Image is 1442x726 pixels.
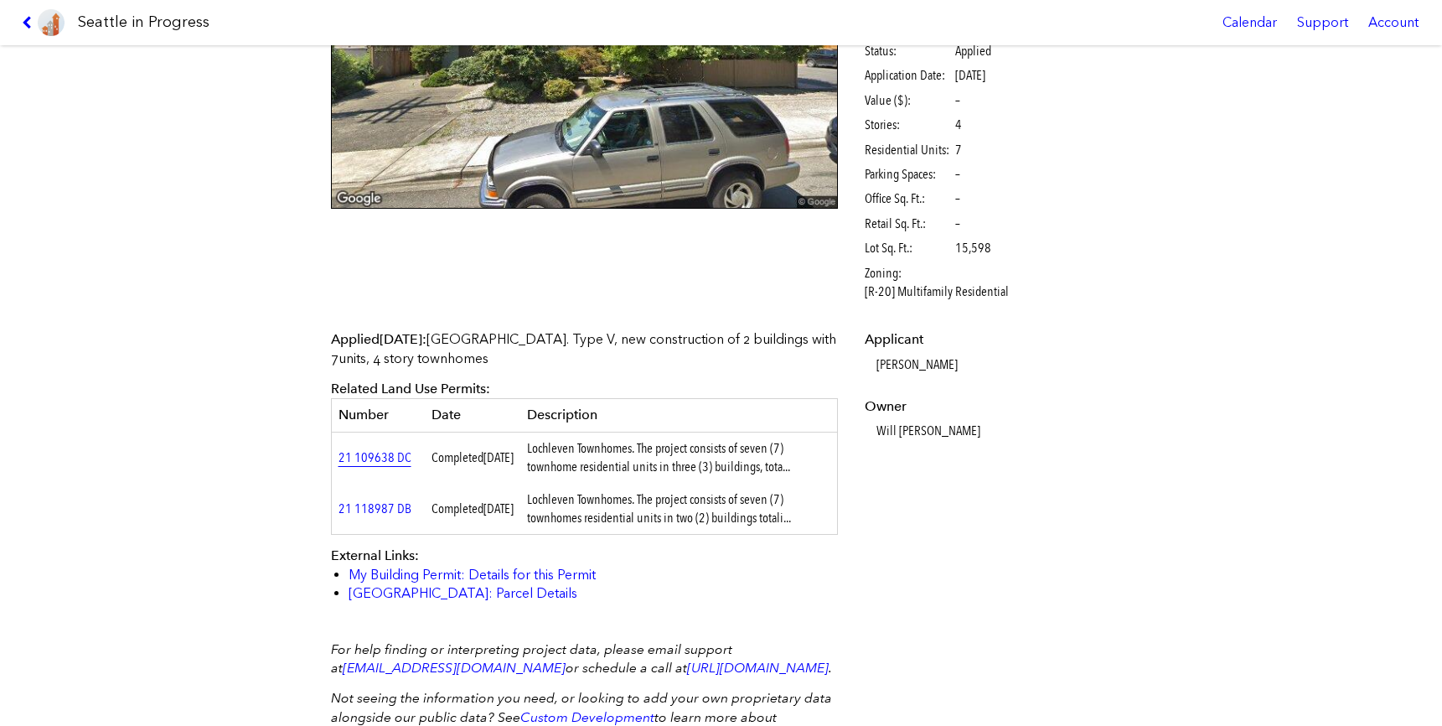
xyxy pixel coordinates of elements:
span: Lot Sq. Ft.: [865,239,953,257]
a: [EMAIL_ADDRESS][DOMAIN_NAME] [343,660,566,676]
span: Related Land Use Permits: [331,381,490,397]
span: External Links: [331,547,419,563]
p: [GEOGRAPHIC_DATA]. Type V, new construction of 2 buildings with 7units, 4 story townhomes [331,330,839,368]
span: Retail Sq. Ft.: [865,215,953,233]
a: Custom Development [520,709,654,725]
th: Description [520,399,838,432]
span: Stories: [865,116,953,134]
span: [DATE] [380,331,422,347]
span: Application Date: [865,66,953,85]
span: Applied : [331,331,426,347]
span: – [955,189,960,208]
th: Date [425,399,520,432]
span: [DATE] [483,449,514,465]
td: Lochleven Townhomes. The project consists of seven (7) townhome residential units in three (3) bu... [520,432,838,483]
span: Office Sq. Ft.: [865,189,953,208]
em: For help finding or interpreting project data, please email support at or schedule a call at . [331,641,832,676]
dt: Applicant [865,330,1107,349]
h1: Seattle in Progress [78,12,209,33]
th: Number [331,399,425,432]
a: 21 109638 DC [339,449,411,465]
a: [URL][DOMAIN_NAME] [687,660,829,676]
span: 15,598 [955,239,991,257]
span: – [955,165,960,184]
a: 21 118987 DB [339,500,411,516]
span: [DATE] [955,67,985,83]
span: Residential Units: [865,141,953,159]
dd: [PERSON_NAME] [876,355,1107,374]
td: Lochleven Townhomes. The project consists of seven (7) townhomes residential units in two (2) bui... [520,484,838,535]
span: – [955,215,960,233]
a: [GEOGRAPHIC_DATA]: Parcel Details [349,585,577,601]
span: Zoning: [865,264,953,283]
span: [R-20] Multifamily Residential [865,283,1009,301]
span: 4 [955,116,962,134]
span: Parking Spaces: [865,165,953,184]
span: Value ($): [865,91,953,110]
td: Completed [425,432,520,483]
span: Applied [955,42,991,60]
img: favicon-96x96.png [38,9,65,36]
td: Completed [425,484,520,535]
span: Status: [865,42,953,60]
span: 7 [955,141,962,159]
span: [DATE] [483,500,514,516]
dt: Owner [865,397,1107,416]
a: My Building Permit: Details for this Permit [349,567,596,583]
span: – [955,91,960,110]
dd: Will [PERSON_NAME] [876,422,1107,440]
